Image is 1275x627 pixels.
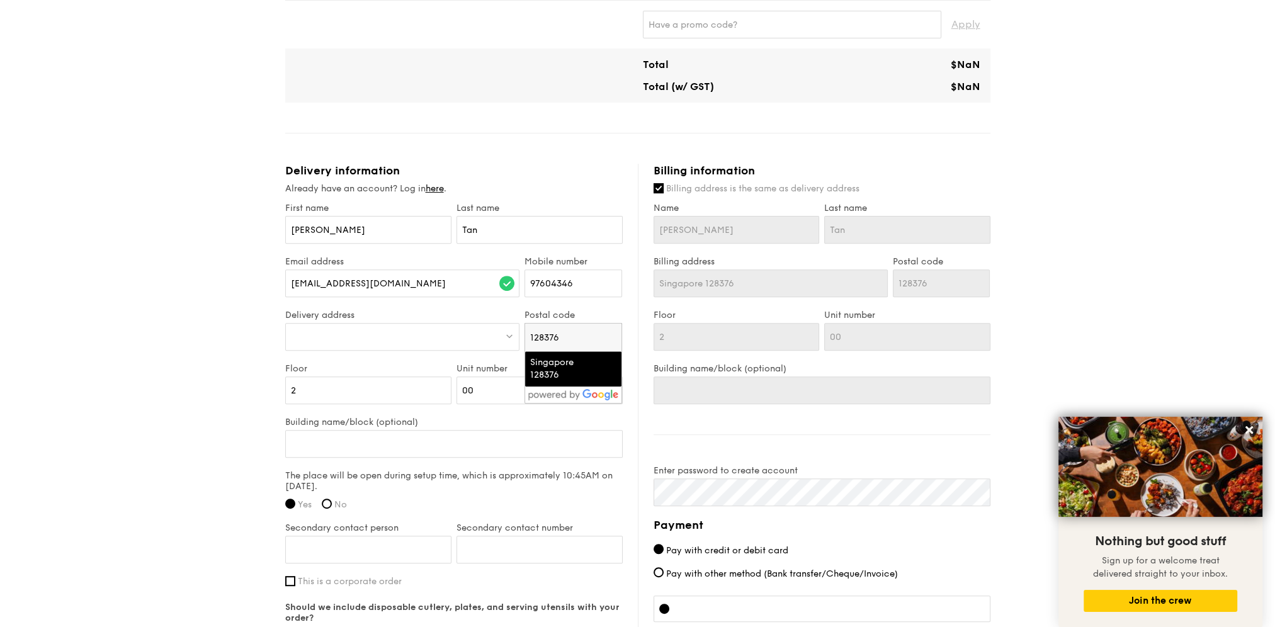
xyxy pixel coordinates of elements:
[524,256,622,267] label: Mobile number
[1058,417,1262,517] img: DSC07876-Edit02-Large.jpeg
[893,256,990,267] label: Postal code
[666,545,788,556] span: Pay with credit or debit card
[951,11,980,38] span: Apply
[654,465,990,476] label: Enter password to create account
[285,256,520,267] label: Email address
[643,59,669,71] span: Total
[456,203,623,213] label: Last name
[285,470,623,492] label: The place will be open during setup time, which is approximately 10:45AM on [DATE].
[530,356,595,381] div: Singapore 128376
[1084,590,1237,612] button: Join the crew
[524,310,622,320] label: Postal code
[1239,420,1259,440] button: Close
[666,568,898,579] span: Pay with other method (Bank transfer/Cheque/Invoice)
[334,499,347,510] span: No
[285,164,400,178] span: Delivery information
[298,499,312,510] span: Yes
[1095,534,1226,549] span: Nothing but good stuff
[285,203,451,213] label: First name
[505,331,514,341] img: icon-dropdown.fa26e9f9.svg
[456,522,623,533] label: Secondary contact number
[285,363,451,374] label: Floor
[654,203,820,213] label: Name
[285,522,451,533] label: Secondary contact person
[951,81,980,93] span: $NaN
[951,59,980,71] span: $NaN
[654,183,664,193] input: Billing address is the same as delivery address
[654,363,990,374] label: Building name/block (optional)
[322,499,332,509] input: No
[679,604,985,614] iframe: Secure card payment input frame
[654,256,888,267] label: Billing address
[298,576,402,587] span: This is a corporate order
[654,567,664,577] input: Pay with other method (Bank transfer/Cheque/Invoice)
[643,81,714,93] span: Total (w/ GST)
[285,499,295,509] input: Yes
[1093,555,1228,579] span: Sign up for a welcome treat delivered straight to your inbox.
[824,310,990,320] label: Unit number
[666,183,859,194] span: Billing address is the same as delivery address
[285,417,623,427] label: Building name/block (optional)
[285,310,520,320] label: Delivery address
[426,183,444,194] a: here
[499,276,514,291] img: icon-success.f839ccf9.svg
[654,544,664,554] input: Pay with credit or debit card
[285,602,620,623] strong: Should we include disposable cutlery, plates, and serving utensils with your order?
[456,363,623,374] label: Unit number
[285,183,623,195] div: Already have an account? Log in .
[824,203,990,213] label: Last name
[654,164,755,178] span: Billing information
[285,576,295,586] input: This is a corporate order
[643,11,941,38] input: Have a promo code?
[654,310,820,320] label: Floor
[528,389,619,400] img: powered-by-google.60e8a832.png
[654,516,990,534] h4: Payment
